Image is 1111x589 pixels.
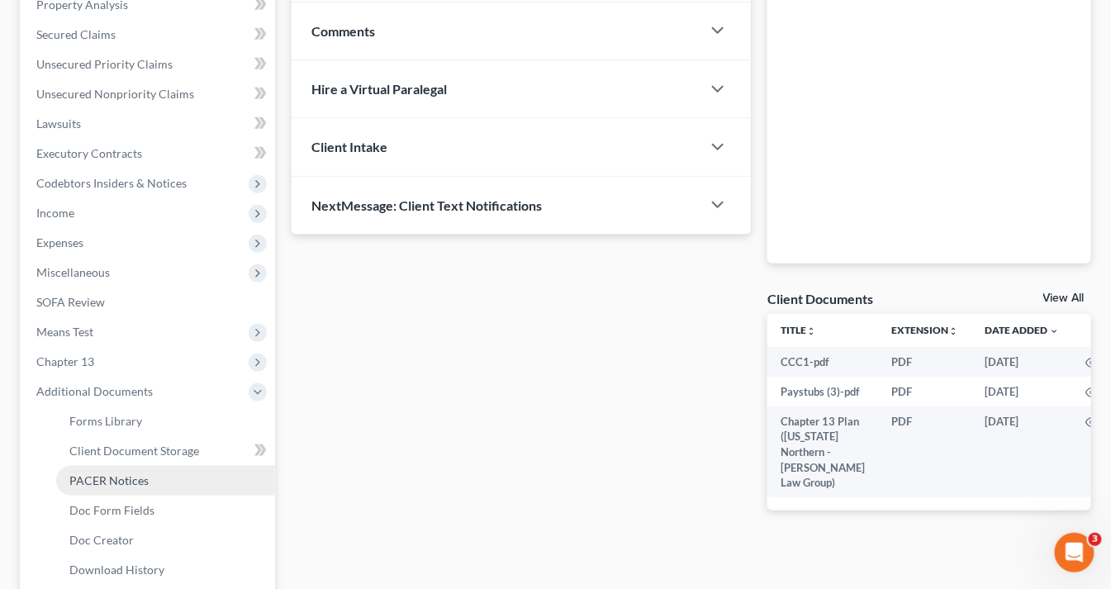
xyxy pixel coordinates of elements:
[971,347,1072,377] td: [DATE]
[23,50,275,79] a: Unsecured Priority Claims
[69,473,149,487] span: PACER Notices
[56,406,275,436] a: Forms Library
[36,354,94,368] span: Chapter 13
[23,287,275,317] a: SOFA Review
[891,324,958,336] a: Extensionunfold_more
[56,496,275,525] a: Doc Form Fields
[1043,292,1085,304] a: View All
[69,563,164,577] span: Download History
[971,377,1072,406] td: [DATE]
[23,20,275,50] a: Secured Claims
[23,139,275,169] a: Executory Contracts
[311,139,387,154] span: Client Intake
[948,326,958,336] i: unfold_more
[36,87,194,101] span: Unsecured Nonpriority Claims
[36,235,83,249] span: Expenses
[767,290,873,307] div: Client Documents
[69,414,142,428] span: Forms Library
[36,27,116,41] span: Secured Claims
[1089,533,1102,546] span: 3
[36,116,81,131] span: Lawsuits
[36,176,187,190] span: Codebtors Insiders & Notices
[36,146,142,160] span: Executory Contracts
[985,324,1059,336] a: Date Added expand_more
[767,347,878,377] td: CCC1-pdf
[56,525,275,555] a: Doc Creator
[69,503,154,517] span: Doc Form Fields
[23,109,275,139] a: Lawsuits
[311,197,542,213] span: NextMessage: Client Text Notifications
[767,377,878,406] td: Paystubs (3)-pdf
[1049,326,1059,336] i: expand_more
[69,444,199,458] span: Client Document Storage
[971,406,1072,497] td: [DATE]
[36,206,74,220] span: Income
[1055,533,1094,572] iframe: Intercom live chat
[69,533,134,547] span: Doc Creator
[56,555,275,585] a: Download History
[806,326,816,336] i: unfold_more
[36,57,173,71] span: Unsecured Priority Claims
[878,406,971,497] td: PDF
[781,324,816,336] a: Titleunfold_more
[36,384,153,398] span: Additional Documents
[23,79,275,109] a: Unsecured Nonpriority Claims
[56,436,275,466] a: Client Document Storage
[56,466,275,496] a: PACER Notices
[36,325,93,339] span: Means Test
[36,295,105,309] span: SOFA Review
[311,23,375,39] span: Comments
[767,406,878,497] td: Chapter 13 Plan ([US_STATE] Northern - [PERSON_NAME] Law Group)
[878,347,971,377] td: PDF
[878,377,971,406] td: PDF
[311,81,447,97] span: Hire a Virtual Paralegal
[36,265,110,279] span: Miscellaneous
